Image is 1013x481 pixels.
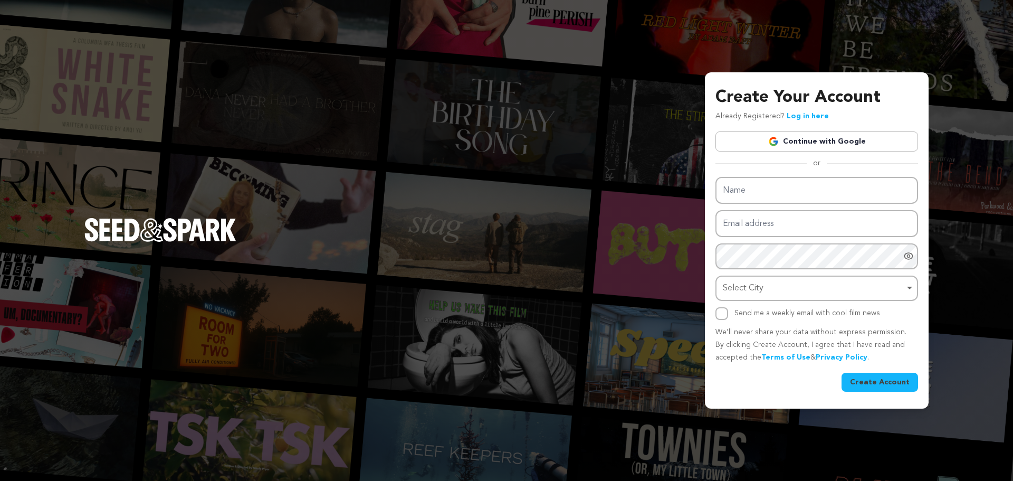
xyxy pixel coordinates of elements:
[807,158,827,168] span: or
[761,354,810,361] a: Terms of Use
[715,110,829,123] p: Already Registered?
[84,218,236,262] a: Seed&Spark Homepage
[715,177,918,204] input: Name
[715,326,918,364] p: We’ll never share your data without express permission. By clicking Create Account, I agree that ...
[715,85,918,110] h3: Create Your Account
[768,136,779,147] img: Google logo
[715,210,918,237] input: Email address
[816,354,867,361] a: Privacy Policy
[734,309,880,317] label: Send me a weekly email with cool film news
[84,218,236,241] img: Seed&Spark Logo
[903,251,914,261] a: Show password as plain text. Warning: this will display your password on the screen.
[842,373,918,392] button: Create Account
[787,112,829,120] a: Log in here
[715,131,918,152] a: Continue with Google
[723,281,904,296] div: Select City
